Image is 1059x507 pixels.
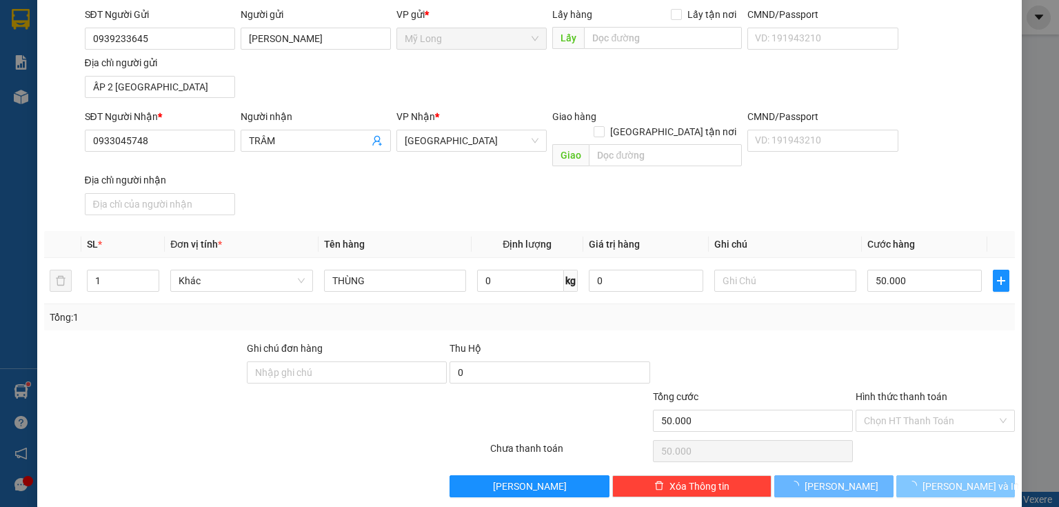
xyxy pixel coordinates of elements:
input: Địa chỉ của người nhận [85,193,235,215]
span: plus [994,275,1009,286]
div: Người gửi [241,7,391,22]
span: Lấy hàng [552,9,592,20]
div: Địa chỉ người nhận [85,172,235,188]
div: CMND/Passport [747,109,898,124]
div: Mỹ Long [12,12,152,28]
span: Sài Gòn [405,130,538,151]
button: [PERSON_NAME] [450,475,609,497]
div: ẤP 1 [GEOGRAPHIC_DATA] [12,64,152,97]
div: 0939080789 [12,45,152,64]
span: Nhận: [161,12,194,26]
div: MAI ĐỨC TRÍ [12,28,152,45]
span: [GEOGRAPHIC_DATA] tận nơi [605,124,742,139]
input: Địa chỉ của người gửi [85,76,235,98]
button: [PERSON_NAME] và In [896,475,1016,497]
span: kg [564,270,578,292]
span: delete [654,481,664,492]
span: user-add [372,135,383,146]
label: Hình thức thanh toán [856,391,947,402]
input: Dọc đường [589,144,742,166]
input: Dọc đường [584,27,742,49]
input: Ghi Chú [714,270,856,292]
span: Giao [552,144,589,166]
div: VP gửi [396,7,547,22]
div: Người nhận [241,109,391,124]
div: CMND/Passport [747,7,898,22]
span: Định lượng [503,239,552,250]
span: Lấy tận nơi [682,7,742,22]
span: [PERSON_NAME] [805,479,878,494]
input: Ghi chú đơn hàng [247,361,447,384]
span: loading [907,481,922,490]
span: Đơn vị tính [170,239,222,250]
span: Tên hàng [324,239,365,250]
button: delete [50,270,72,292]
span: Gửi: [12,13,33,28]
span: SL [87,239,98,250]
div: Địa chỉ người gửi [85,55,235,70]
input: 0 [589,270,703,292]
div: [PERSON_NAME] [161,43,301,59]
span: [PERSON_NAME] và In [922,479,1019,494]
div: [GEOGRAPHIC_DATA] [161,12,301,43]
button: deleteXóa Thông tin [612,475,771,497]
span: Tổng cước [653,391,698,402]
span: loading [789,481,805,490]
div: 0939690236 [161,59,301,79]
span: Thu Hộ [450,343,481,354]
span: VP Nhận [396,111,435,122]
span: Giao hàng [552,111,596,122]
span: [PERSON_NAME] [493,479,567,494]
span: Khác [179,270,304,291]
label: Ghi chú đơn hàng [247,343,323,354]
th: Ghi chú [709,231,862,258]
span: Xóa Thông tin [669,479,729,494]
input: VD: Bàn, Ghế [324,270,466,292]
span: Giá trị hàng [589,239,640,250]
span: Lấy [552,27,584,49]
div: SĐT Người Gửi [85,7,235,22]
button: plus [993,270,1009,292]
div: Chưa thanh toán [489,441,651,465]
div: SĐT Người Nhận [85,109,235,124]
div: Tổng: 1 [50,310,410,325]
span: Mỹ Long [405,28,538,49]
button: [PERSON_NAME] [774,475,894,497]
span: Cước hàng [867,239,915,250]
